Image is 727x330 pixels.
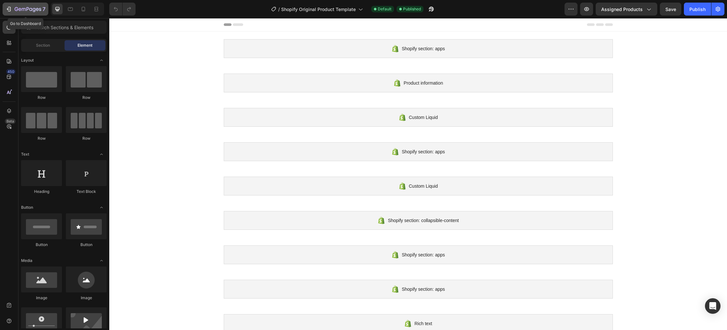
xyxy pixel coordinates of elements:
span: Custom Liquid [300,95,329,103]
div: Image [66,295,107,301]
span: Section [36,42,50,48]
div: Button [66,242,107,248]
span: Rich text [305,301,323,309]
span: Product information [294,61,334,69]
span: Shopify section: apps [292,233,336,241]
button: Publish [684,3,711,16]
span: Shopify Original Product Template [281,6,356,13]
span: Shopify section: collapsible-content [279,198,350,206]
span: Media [21,258,32,264]
span: Toggle open [96,149,107,159]
div: Undo/Redo [109,3,136,16]
span: Toggle open [96,202,107,213]
span: Button [21,205,33,210]
div: Button [21,242,62,248]
span: Layout [21,57,34,63]
iframe: Design area [109,18,727,330]
div: Row [66,136,107,141]
button: Assigned Products [596,3,657,16]
div: Row [66,95,107,100]
div: Row [21,136,62,141]
span: Toggle open [96,55,107,65]
div: Publish [689,6,706,13]
div: Row [21,95,62,100]
span: Default [378,6,391,12]
span: Element [77,42,92,48]
span: Shopify section: apps [292,267,336,275]
input: Search Sections & Elements [21,21,107,34]
div: Open Intercom Messenger [705,298,721,314]
button: 7 [3,3,48,16]
div: Heading [21,189,62,194]
span: Text [21,151,29,157]
span: / [278,6,280,13]
span: Toggle open [96,255,107,266]
span: Custom Liquid [300,164,329,172]
div: 450 [6,69,16,74]
p: 7 [42,5,45,13]
button: Save [660,3,681,16]
span: Shopify section: apps [292,27,336,34]
span: Assigned Products [601,6,643,13]
div: Image [21,295,62,301]
span: Save [665,6,676,12]
div: Beta [5,119,16,124]
span: Shopify section: apps [292,130,336,137]
span: Published [403,6,421,12]
div: Text Block [66,189,107,194]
